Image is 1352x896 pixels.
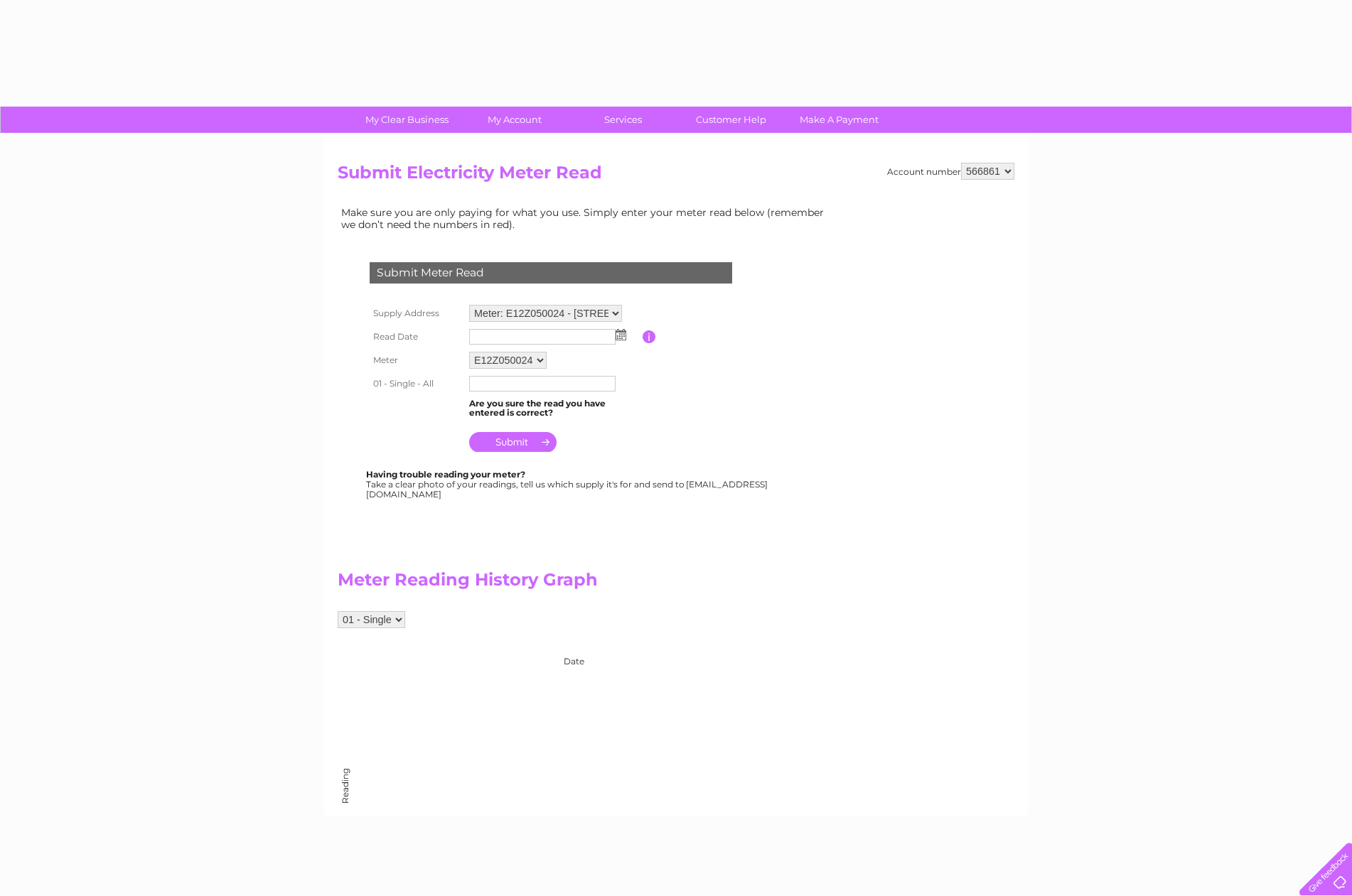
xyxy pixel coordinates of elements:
[887,163,1014,180] div: Account number
[366,372,466,395] th: 01 - Single - All
[338,642,835,666] div: Date
[366,470,770,499] div: Take a clear photo of your readings, tell us which supply it's for and send to [EMAIL_ADDRESS][DO...
[366,325,466,348] th: Read Date
[366,301,466,325] th: Supply Address
[616,329,626,340] img: ...
[348,107,466,133] a: My Clear Business
[466,395,643,422] td: Are you sure the read you have entered is correct?
[340,789,350,804] div: Reading
[672,107,790,133] a: Customer Help
[338,163,1014,190] h2: Submit Electricity Meter Read
[338,570,835,597] h2: Meter Reading History Graph
[338,203,835,233] td: Make sure you are only paying for what you use. Simply enter your meter read below (remember we d...
[366,348,466,372] th: Meter
[780,107,898,133] a: Make A Payment
[469,432,557,452] input: Submit
[370,262,732,284] div: Submit Meter Read
[456,107,574,133] a: My Account
[366,469,525,480] b: Having trouble reading your meter?
[643,330,656,343] input: Information
[564,107,682,133] a: Services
